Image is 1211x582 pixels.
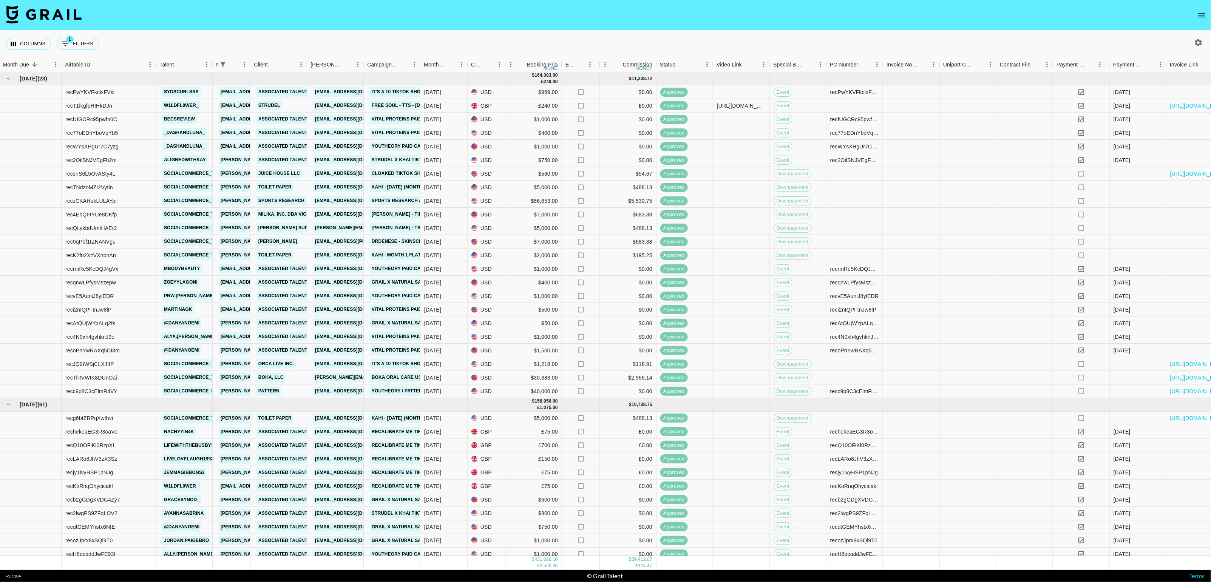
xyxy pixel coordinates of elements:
[313,142,398,151] a: [EMAIL_ADDRESS][DOMAIN_NAME]
[370,536,479,545] a: Grail x Natural Sant Batana Vital Mask
[6,5,82,23] img: Grail Talent
[219,550,342,559] a: [PERSON_NAME][EMAIL_ADDRESS][DOMAIN_NAME]
[162,169,231,178] a: socialcommerce_tap_us
[313,427,398,437] a: [EMAIL_ADDRESS][DOMAIN_NAME]
[1109,57,1166,72] div: Payment Sent Date
[370,250,471,260] a: Kahi - Month 1 flat fee bookings 2025
[256,509,319,518] a: Associated Talent Ltd
[219,305,303,314] a: [EMAIL_ADDRESS][DOMAIN_NAME]
[313,305,398,314] a: [EMAIL_ADDRESS][DOMAIN_NAME]
[3,57,29,72] div: Month Due
[370,210,519,219] a: [PERSON_NAME] - TikTok Shop management - August - TSP
[629,76,632,82] div: $
[162,128,207,137] a: _dashandluna_
[424,88,441,96] div: Sep '25
[218,59,228,70] div: 1 active filter
[623,57,653,72] div: Commission
[3,399,14,410] button: hide children
[313,386,398,396] a: [EMAIL_ADDRESS][DOMAIN_NAME]
[313,359,398,369] a: [EMAIL_ADDRESS][DOMAIN_NAME]
[313,509,398,518] a: [EMAIL_ADDRESS][DOMAIN_NAME]
[370,346,444,355] a: Vital Proteins Paid August
[256,495,319,505] a: Associated Talent Inc
[370,291,441,301] a: YouTheory Paid Campaign
[313,291,398,301] a: [EMAIL_ADDRESS][DOMAIN_NAME]
[701,59,713,70] button: Menu
[769,57,826,72] div: Special Booking Type
[313,278,398,287] a: [EMAIL_ADDRESS][DOMAIN_NAME]
[256,264,319,273] a: Associated Talent Inc
[256,427,319,437] a: Associated Talent Inc
[544,66,561,71] div: money
[409,59,420,70] button: Menu
[467,57,505,72] div: Currency
[162,550,217,559] a: ally.[PERSON_NAME]
[367,57,398,72] div: Campaign (Type)
[370,454,486,464] a: Recalibrate Me TikTok Shop Campaign July
[534,72,558,79] div: 164,383.00
[370,101,432,110] a: Free Soul - TTS - [DATE]
[313,522,398,532] a: [EMAIL_ADDRESS][DOMAIN_NAME]
[494,59,505,70] button: Menu
[918,59,928,70] button: Sort
[219,128,303,137] a: [EMAIL_ADDRESS][DOMAIN_NAME]
[370,373,469,382] a: Boka Oral Care US - [DATE] Campaign
[256,155,319,165] a: Associated Talent Ltd
[219,169,342,178] a: [PERSON_NAME][EMAIL_ADDRESS][DOMAIN_NAME]
[162,359,231,369] a: socialcommerce_tap_us
[61,57,156,72] div: Airtable ID
[159,57,174,72] div: Talent
[1170,57,1199,72] div: Invoice Link
[612,59,623,70] button: Sort
[341,59,352,70] button: Sort
[162,278,199,287] a: zoeyylagoni
[256,196,306,205] a: Sports Research
[219,318,342,328] a: [PERSON_NAME][EMAIL_ADDRESS][DOMAIN_NAME]
[859,59,869,70] button: Sort
[370,550,441,559] a: YouTheory Paid Campaign
[162,386,243,396] a: socialcommerce_flatfee_us
[256,346,319,355] a: Associated Talent Inc
[313,346,398,355] a: [EMAIL_ADDRESS][DOMAIN_NAME]
[162,305,194,314] a: martinagk
[256,454,319,464] a: Associated Talent Inc
[162,87,201,97] a: sydscurlsss
[256,536,319,545] a: Associated Talent Inc
[219,101,303,110] a: [EMAIL_ADDRESS][DOMAIN_NAME]
[370,182,430,192] a: Kahi - [DATE] (Month 3)
[424,102,441,110] div: Sep '25
[256,305,319,314] a: Associated Talent Inc
[219,414,342,423] a: [PERSON_NAME][EMAIL_ADDRESS][DOMAIN_NAME]
[20,75,37,82] span: [DATE]
[370,169,480,178] a: Cloaked TikTok Shop Campaign - Month 1
[239,59,250,70] button: Menu
[883,57,939,72] div: Invoice Notes
[562,57,599,72] div: Expenses: Remove Commission?
[219,155,342,165] a: [PERSON_NAME][EMAIL_ADDRESS][DOMAIN_NAME]
[660,89,688,96] span: approved
[468,99,505,113] div: GBP
[162,414,231,423] a: socialcommerce_tsp_us
[65,88,114,96] div: recPwYKVFkclxFVki
[773,57,804,72] div: Special Booking Type
[370,305,444,314] a: Vital Proteins Paid August
[576,59,587,70] button: Sort
[1113,57,1144,72] div: Payment Sent Date
[370,509,445,518] a: Strudel x Khai TikTok Shop
[313,373,475,382] a: [PERSON_NAME][EMAIL_ADDRESS][PERSON_NAME][DOMAIN_NAME]
[3,73,14,84] button: hide children
[660,57,675,72] div: Status
[162,155,208,165] a: alignedwithkay
[313,264,398,273] a: [EMAIL_ADDRESS][DOMAIN_NAME]
[29,59,40,70] button: Sort
[830,57,858,72] div: PO Number
[1114,88,1131,96] div: 18/09/2025
[939,57,996,72] div: Uniport Contact Email
[313,482,398,491] a: [EMAIL_ADDRESS][DOMAIN_NAME]
[144,59,156,70] button: Menu
[162,373,231,382] a: socialcommerce_tsp_us
[313,223,475,233] a: [PERSON_NAME][EMAIL_ADDRESS][PERSON_NAME][DOMAIN_NAME]
[313,441,398,450] a: [EMAIL_ADDRESS][DOMAIN_NAME]
[370,332,444,341] a: Vital Proteins Paid August
[174,59,185,70] button: Sort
